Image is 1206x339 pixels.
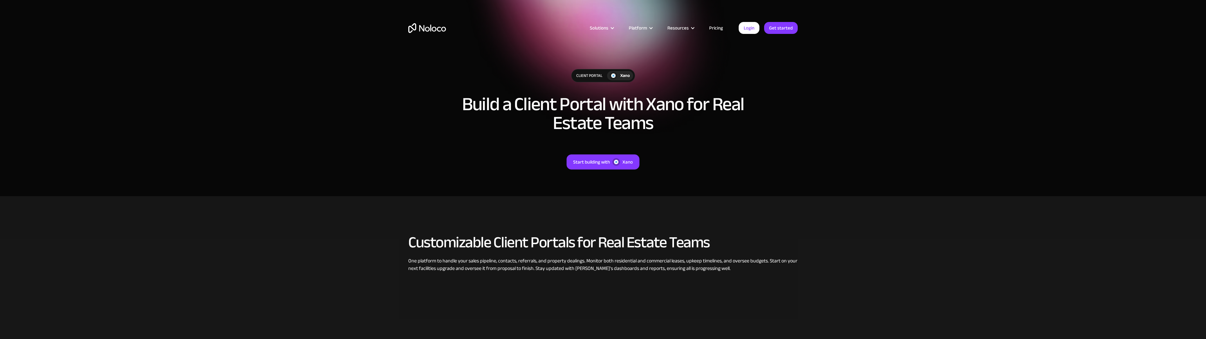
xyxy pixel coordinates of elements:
a: Pricing [701,24,731,32]
div: Solutions [582,24,621,32]
div: Xano [622,158,633,166]
a: Get started [764,22,798,34]
a: Start building withXano [567,154,639,169]
h2: Customizable Client Portals for Real Estate Teams [408,234,798,251]
div: Xano [620,72,630,79]
div: Client Portal [572,69,607,82]
div: Platform [629,24,647,32]
div: One platform to handle your sales pipeline, contacts, referrals, and property dealings. Monitor b... [408,257,798,272]
a: home [408,23,446,33]
div: Resources [667,24,689,32]
h1: Build a Client Portal with Xano for Real Estate Teams [462,95,744,132]
div: Resources [660,24,701,32]
div: Solutions [590,24,608,32]
div: Platform [621,24,660,32]
div: Start building with [573,158,610,166]
a: Login [739,22,759,34]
